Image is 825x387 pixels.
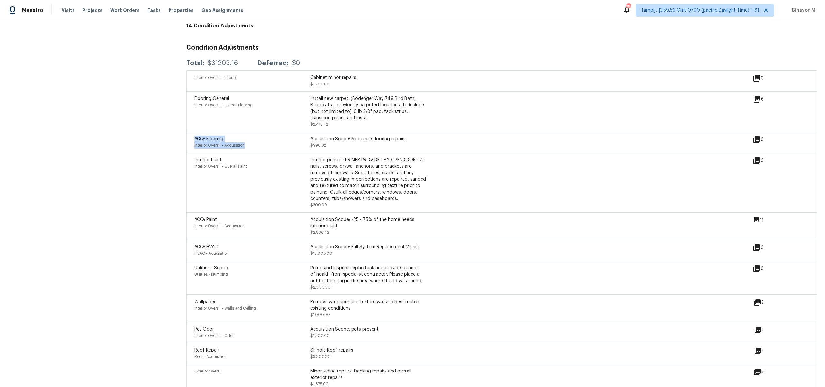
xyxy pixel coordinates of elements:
[310,244,426,250] div: Acquisition Scope: Full System Replacement 2 units
[310,355,331,359] span: $3,000.00
[194,334,234,338] span: Interior Overall - Odor
[753,299,784,306] div: 3
[194,158,222,162] span: Interior Paint
[186,60,204,66] div: Total:
[310,382,329,386] span: $1,875.00
[110,7,140,14] span: Work Orders
[62,7,75,14] span: Visits
[754,347,784,355] div: 1
[186,45,817,51] h3: Condition Adjustments
[194,103,253,107] span: Interior Overall - Overall Flooring
[194,137,223,141] span: ACQ: Flooring
[753,244,784,252] div: 0
[22,7,43,14] span: Maestro
[292,60,300,66] div: $0
[82,7,102,14] span: Projects
[194,348,219,352] span: Roof Repair
[257,60,289,66] div: Deferred:
[310,144,326,147] span: $996.32
[169,7,194,14] span: Properties
[310,136,426,142] div: Acquisition Scope: Moderate flooring repairs
[310,252,332,255] span: $13,000.00
[754,326,784,334] div: 1
[194,224,245,228] span: Interior Overall - Acquisition
[626,4,631,10] div: 755
[753,74,784,82] div: 0
[194,355,227,359] span: Roof - Acquisition
[790,7,815,14] span: Binayon M
[641,7,759,14] span: Tamp[…]3:59:59 Gmt 0700 (pacific Daylight Time) + 61
[752,216,784,224] div: 11
[310,265,426,284] div: Pump and inspect septic tank and provide clean bill of health from specialist contractor. Please ...
[194,96,229,101] span: Flooring General
[753,157,784,164] div: 0
[194,300,216,304] span: Wallpaper
[310,216,426,229] div: Acquisition Scope: ~25 - 75% of the home needs interior paint
[310,313,330,317] span: $1,000.00
[194,266,228,270] span: Utilities - Septic
[753,265,784,273] div: 0
[201,7,243,14] span: Geo Assignments
[194,252,229,255] span: HVAC - Acquisition
[194,217,217,222] span: ACQ: Paint
[194,245,218,249] span: ACQ: HVAC
[310,157,426,202] div: Interior primer - PRIMER PROVIDED BY OPENDOOR - All nails, screws, drywall anchors, and brackets ...
[310,74,426,81] div: Cabinet minor repairs.
[310,82,330,86] span: $1,200.00
[194,164,247,168] span: Interior Overall - Overall Paint
[310,285,331,289] span: $2,000.00
[753,136,784,144] div: 0
[194,327,214,332] span: Pet Odor
[310,334,330,338] span: $1,500.00
[194,306,256,310] span: Interior Overall - Walls and Ceiling
[310,95,426,121] div: Install new carpet. (Bodenger Way 749 Bird Bath, Beige) at all previously carpeted locations. To ...
[147,8,161,13] span: Tasks
[310,326,426,332] div: Acquisition Scope: pets present
[310,368,426,381] div: Minor siding repairs, Decking repairs and overall exterior repairs.
[186,23,817,29] h4: 14 Condition Adjustments
[194,273,228,276] span: Utilities - Plumbing
[208,60,238,66] div: $31203.16
[753,368,784,376] div: 5
[194,76,237,80] span: Interior Overall - Interior
[310,231,329,234] span: $2,836.42
[753,95,784,103] div: 6
[310,347,426,353] div: Shingle Roof repairs
[310,123,328,126] span: $2,415.42
[310,299,426,312] div: Remove wallpaper and texture walls to best match existing conditions
[310,203,327,207] span: $300.00
[194,369,222,373] span: Exterior Overall
[194,144,245,147] span: Interior Overall - Acquisition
